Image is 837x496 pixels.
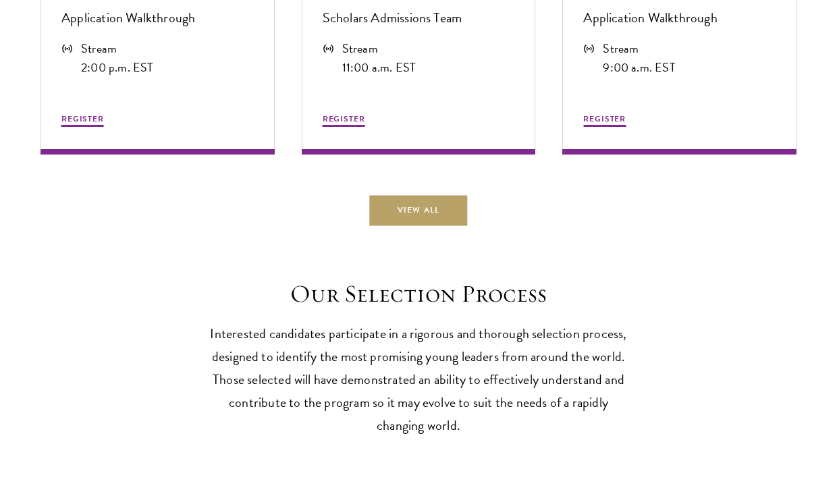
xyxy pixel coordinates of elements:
div: 9:00 a.m. EST [603,58,675,77]
h2: Our Selection Process [209,279,628,308]
span: REGISTER [61,113,104,125]
div: Stream [342,39,416,58]
span: REGISTER [323,113,365,125]
button: REGISTER [583,113,626,129]
div: 2:00 p.m. EST [81,58,153,77]
div: Stream [603,39,675,58]
button: REGISTER [61,113,104,129]
button: REGISTER [323,113,365,129]
a: View All [369,195,467,225]
span: REGISTER [583,113,626,125]
p: Interested candidates participate in a rigorous and thorough selection process, designed to ident... [209,322,628,437]
div: 11:00 a.m. EST [342,58,416,77]
div: Stream [81,39,153,58]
